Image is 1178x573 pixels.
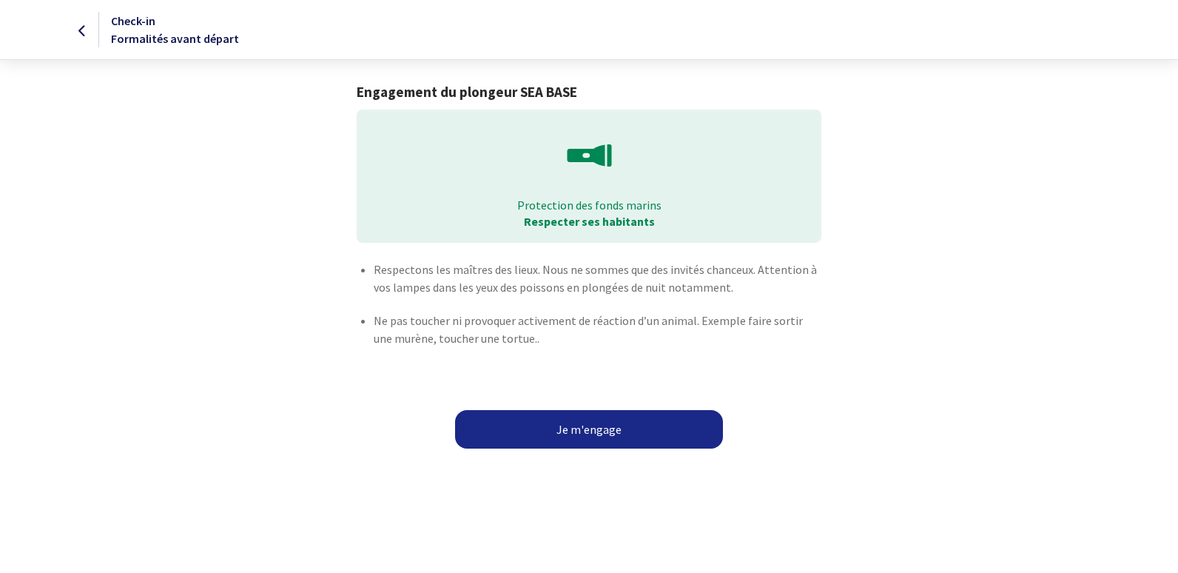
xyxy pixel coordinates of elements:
[357,84,821,101] h1: Engagement du plongeur SEA BASE
[374,261,821,296] p: Respectons les maîtres des lieux. Nous ne sommes que des invités chanceux. Attention à vos lampes...
[455,410,723,449] button: Je m'engage
[367,197,810,213] p: Protection des fonds marins
[524,214,655,229] strong: Respecter ses habitants
[374,312,821,347] p: Ne pas toucher ni provoquer activement de réaction d’un animal. Exemple faire sortir une murène, ...
[111,13,239,46] span: Check-in Formalités avant départ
